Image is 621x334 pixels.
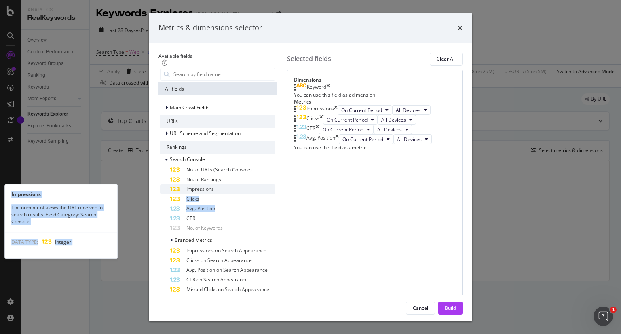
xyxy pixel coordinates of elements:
[306,105,334,115] div: Impressions
[378,115,416,125] button: All Devices
[306,125,315,134] div: CTR
[381,116,406,123] span: All Devices
[393,134,432,144] button: All Devices
[5,204,117,225] div: The number of views the URL received in search results. Field Category: Search Console
[186,166,252,173] span: No. of URLs (Search Console)
[338,105,392,115] button: On Current Period
[186,257,252,264] span: Clicks on Search Appearance
[175,237,212,243] span: Branded Metrics
[294,83,456,91] div: Keywordtimes
[158,82,277,95] div: All fields
[186,266,268,273] span: Avg. Position on Search Appearance
[294,91,456,98] div: You can use this field as a dimension
[160,141,275,154] div: Rankings
[306,115,319,125] div: Clicks
[170,130,241,137] span: URL Scheme and Segmentation
[392,105,431,115] button: All Devices
[186,205,215,212] span: Avg. Position
[341,107,382,114] span: On Current Period
[170,156,205,163] span: Search Console
[339,134,393,144] button: On Current Period
[430,53,463,66] button: Clear All
[307,83,326,91] div: Keyword
[186,247,266,254] span: Impressions on Search Appearance
[594,307,613,326] iframe: Intercom live chat
[377,126,402,133] span: All Devices
[294,125,456,134] div: CTRtimesOn Current PeriodAll Devices
[438,302,463,315] button: Build
[173,68,275,80] input: Search by field name
[170,104,209,111] span: Main Crawl Fields
[458,23,463,33] div: times
[294,76,456,83] div: Dimensions
[315,125,319,134] div: times
[294,105,456,115] div: ImpressionstimesOn Current PeriodAll Devices
[374,125,412,134] button: All Devices
[327,116,368,123] span: On Current Period
[158,23,262,33] div: Metrics & dimensions selector
[5,191,117,198] div: Impressions
[11,239,38,245] span: DATA TYPE:
[186,276,248,283] span: CTR on Search Appearance
[326,83,330,91] div: times
[186,195,199,202] span: Clicks
[610,307,617,313] span: 1
[186,224,223,231] span: No. of Keywords
[334,105,338,115] div: times
[342,136,383,143] span: On Current Period
[319,115,323,125] div: times
[160,115,275,128] div: URLs
[186,186,214,192] span: Impressions
[186,176,221,183] span: No. of Rankings
[186,286,269,293] span: Missed Clicks on Search Appearance
[306,134,335,144] div: Avg. Position
[294,134,456,144] div: Avg. PositiontimesOn Current PeriodAll Devices
[149,13,472,321] div: modal
[294,115,456,125] div: ClickstimesOn Current PeriodAll Devices
[294,98,456,105] div: Metrics
[186,215,195,222] span: CTR
[397,136,422,143] span: All Devices
[445,304,456,311] div: Build
[323,115,378,125] button: On Current Period
[55,239,71,245] span: Integer
[413,304,428,311] div: Cancel
[437,55,456,62] div: Clear All
[287,54,331,63] div: Selected fields
[406,302,435,315] button: Cancel
[294,144,456,151] div: You can use this field as a metric
[319,125,374,134] button: On Current Period
[323,126,363,133] span: On Current Period
[396,107,420,114] span: All Devices
[158,53,277,59] div: Available fields
[335,134,339,144] div: times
